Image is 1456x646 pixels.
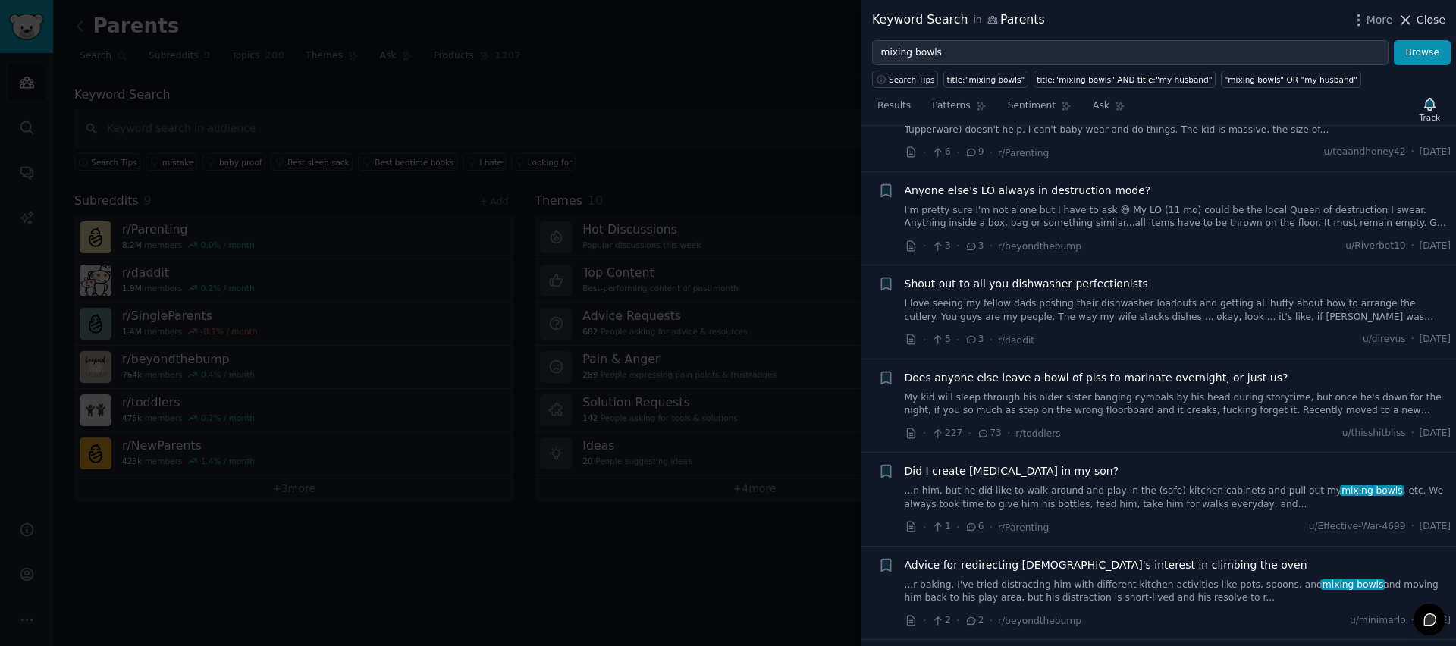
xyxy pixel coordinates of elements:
[927,94,991,125] a: Patterns
[1411,520,1414,534] span: ·
[905,297,1451,324] a: I love seeing my fellow dads posting their dishwasher loadouts and getting all huffy about how to...
[923,613,926,629] span: ·
[956,145,959,161] span: ·
[931,240,950,253] span: 3
[1411,614,1414,628] span: ·
[1420,333,1451,347] span: [DATE]
[872,40,1389,66] input: Try a keyword related to your business
[1340,485,1404,496] span: mixing bowls
[905,183,1151,199] a: Anyone else's LO always in destruction mode?
[889,74,935,85] span: Search Tips
[1411,146,1414,159] span: ·
[973,14,981,27] span: in
[1417,12,1445,28] span: Close
[1414,93,1445,125] button: Track
[998,522,1049,533] span: r/Parenting
[931,333,950,347] span: 5
[990,613,993,629] span: ·
[956,332,959,348] span: ·
[1420,240,1451,253] span: [DATE]
[968,425,971,441] span: ·
[931,614,950,628] span: 2
[947,74,1025,85] div: title:"mixing bowls"
[990,519,993,535] span: ·
[965,520,984,534] span: 6
[931,146,950,159] span: 6
[1087,94,1131,125] a: Ask
[872,71,938,88] button: Search Tips
[1003,94,1077,125] a: Sentiment
[1411,427,1414,441] span: ·
[1225,74,1358,85] div: "mixing bowls" OR "my husband"
[1008,99,1056,113] span: Sentiment
[877,99,911,113] span: Results
[1351,12,1393,28] button: More
[1411,333,1414,347] span: ·
[1394,40,1451,66] button: Browse
[905,370,1288,386] a: Does anyone else leave a bowl of piss to marinate overnight, or just us?
[956,519,959,535] span: ·
[965,146,984,159] span: 9
[956,613,959,629] span: ·
[905,579,1451,605] a: ...r baking. I've tried distracting him with different kitchen activities like pots, spoons, andm...
[1309,520,1406,534] span: u/Effective-War-4699
[943,71,1028,88] a: title:"mixing bowls"
[990,238,993,254] span: ·
[905,204,1451,230] a: I'm pretty sure I'm not alone but I have to ask 😅 My LO (11 mo) could be the local Queen of destr...
[1323,146,1405,159] span: u/teaandhoney42
[965,614,984,628] span: 2
[931,427,962,441] span: 227
[1342,427,1406,441] span: u/thisshitbliss
[1345,240,1405,253] span: u/Riverbot10
[990,332,993,348] span: ·
[923,519,926,535] span: ·
[1350,614,1406,628] span: u/minimarlo
[977,427,1002,441] span: 73
[1007,425,1010,441] span: ·
[998,335,1034,346] span: r/daddit
[1420,427,1451,441] span: [DATE]
[1321,579,1385,590] span: mixing bowls
[905,391,1451,418] a: My kid will sleep through his older sister banging cymbals by his head during storytime, but once...
[872,11,1045,30] div: Keyword Search Parents
[931,520,950,534] span: 1
[932,99,970,113] span: Patterns
[1363,333,1406,347] span: u/direvus
[956,238,959,254] span: ·
[923,145,926,161] span: ·
[1411,240,1414,253] span: ·
[965,240,984,253] span: 3
[1015,428,1060,439] span: r/toddlers
[905,557,1307,573] a: Advice for redirecting [DEMOGRAPHIC_DATA]'s interest in climbing the oven
[1420,112,1440,123] div: Track
[1093,99,1109,113] span: Ask
[1367,12,1393,28] span: More
[923,238,926,254] span: ·
[905,276,1148,292] a: Shout out to all you dishwasher perfectionists
[998,616,1081,626] span: r/beyondthebump
[923,332,926,348] span: ·
[905,463,1119,479] a: Did I create [MEDICAL_DATA] in my son?
[1221,71,1361,88] a: "mixing bowls" OR "my husband"
[1034,71,1216,88] a: title:"mixing bowls" AND title:"my husband"
[965,333,984,347] span: 3
[1420,520,1451,534] span: [DATE]
[1420,146,1451,159] span: [DATE]
[905,484,1451,511] a: ...n him, but he did like to walk around and play in the (safe) kitchen cabinets and pull out mym...
[998,241,1081,252] span: r/beyondthebump
[998,148,1049,158] span: r/Parenting
[872,94,916,125] a: Results
[1037,74,1212,85] div: title:"mixing bowls" AND title:"my husband"
[1398,12,1445,28] button: Close
[923,425,926,441] span: ·
[990,145,993,161] span: ·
